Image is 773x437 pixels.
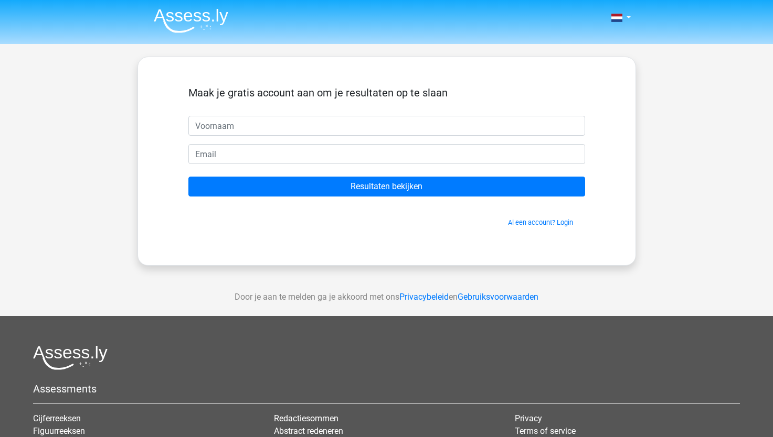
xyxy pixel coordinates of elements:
input: Email [188,144,585,164]
h5: Maak je gratis account aan om je resultaten op te slaan [188,86,585,99]
a: Al een account? Login [508,218,573,226]
a: Abstract redeneren [274,426,343,436]
h5: Assessments [33,383,740,395]
img: Assessly logo [33,345,108,370]
a: Privacybeleid [399,292,449,302]
img: Assessly [154,8,228,33]
a: Cijferreeksen [33,413,81,423]
a: Terms of service [515,426,576,436]
input: Resultaten bekijken [188,177,585,196]
a: Redactiesommen [274,413,338,423]
a: Gebruiksvoorwaarden [458,292,538,302]
a: Figuurreeksen [33,426,85,436]
a: Privacy [515,413,542,423]
input: Voornaam [188,116,585,136]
